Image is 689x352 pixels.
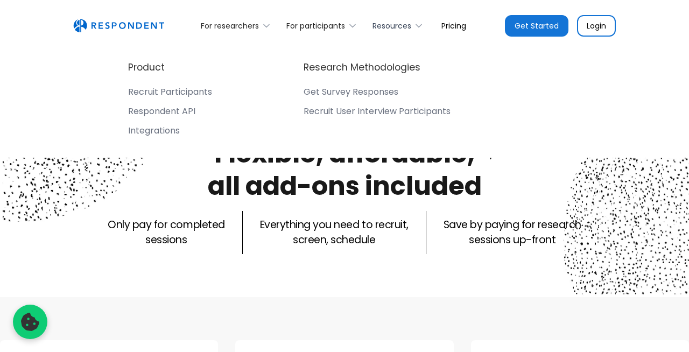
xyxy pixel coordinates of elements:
[367,13,433,38] div: Resources
[304,61,420,74] h4: Research Methodologies
[433,13,475,38] a: Pricing
[304,87,451,102] a: Get Survey Responses
[260,217,409,248] p: Everything you need to recruit, screen, schedule
[128,61,165,74] h4: Product
[128,125,180,136] div: Integrations
[304,106,451,121] a: Recruit User Interview Participants
[128,125,212,140] a: Integrations
[128,87,212,102] a: Recruit Participants
[304,106,451,117] div: Recruit User Interview Participants
[444,217,581,248] p: Save by paying for research sessions up-front
[73,19,164,33] a: home
[108,217,224,248] p: Only pay for completed sessions
[208,136,482,204] h1: Flexible, affordable, all add-ons included
[577,15,616,37] a: Login
[195,13,280,38] div: For researchers
[505,15,568,37] a: Get Started
[280,13,367,38] div: For participants
[128,106,195,117] div: Respondent API
[286,20,345,31] div: For participants
[304,87,398,97] div: Get Survey Responses
[128,87,212,97] div: Recruit Participants
[201,20,259,31] div: For researchers
[73,19,164,33] img: Untitled UI logotext
[372,20,411,31] div: Resources
[128,106,212,121] a: Respondent API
